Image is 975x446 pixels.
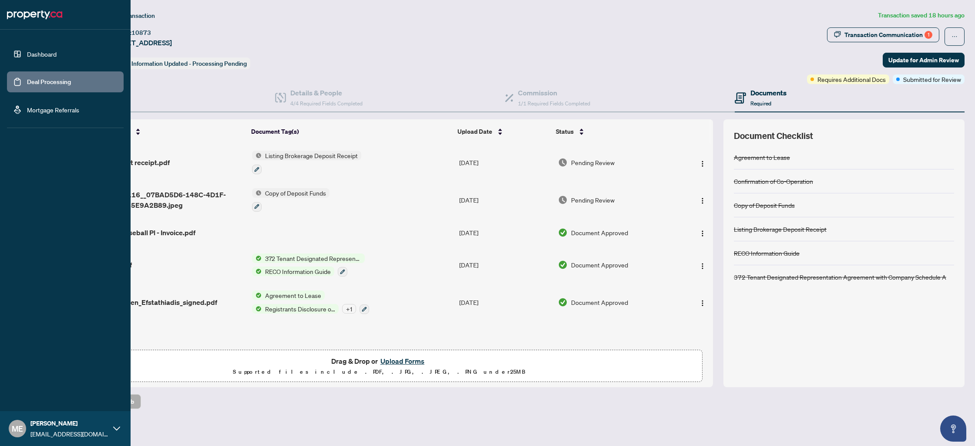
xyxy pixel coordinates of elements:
[844,28,932,42] div: Transaction Communication
[696,155,709,169] button: Logo
[262,267,334,276] span: RECO Information Guide
[248,119,454,144] th: Document Tag(s)
[252,267,262,276] img: Status Icon
[571,297,628,307] span: Document Approved
[252,188,329,212] button: Status IconCopy of Deposit Funds
[252,151,361,174] button: Status IconListing Brokerage Deposit Receipt
[12,422,23,435] span: ME
[30,429,109,439] span: [EMAIL_ADDRESS][DOMAIN_NAME]
[940,416,966,442] button: Open asap
[518,100,590,107] span: 1/1 Required Fields Completed
[699,160,706,167] img: Logo
[696,258,709,272] button: Logo
[571,158,615,167] span: Pending Review
[61,367,697,377] p: Supported files include .PDF, .JPG, .JPEG, .PNG under 25 MB
[454,119,552,144] th: Upload Date
[27,106,79,114] a: Mortgage Referrals
[27,50,57,58] a: Dashboard
[30,419,109,428] span: [PERSON_NAME]
[252,253,262,263] img: Status Icon
[571,195,615,205] span: Pending Review
[92,227,195,238] span: 411 - 15 Baseball Pl - Invoice.pdf
[456,144,555,181] td: [DATE]
[290,100,363,107] span: 4/4 Required Fields Completed
[252,151,262,160] img: Status Icon
[262,188,329,198] span: Copy of Deposit Funds
[556,127,574,136] span: Status
[456,219,555,247] td: [DATE]
[734,130,813,142] span: Document Checklist
[571,260,628,270] span: Document Approved
[925,31,932,39] div: 1
[108,57,250,69] div: Status:
[342,304,356,314] div: + 1
[571,228,628,237] span: Document Approved
[750,100,771,107] span: Required
[252,188,262,198] img: Status Icon
[817,74,886,84] span: Requires Additional Docs
[951,34,958,40] span: ellipsis
[734,152,790,162] div: Agreement to Lease
[734,272,946,282] div: 372 Tenant Designated Representation Agreement with Company Schedule A
[734,176,813,186] div: Confirmation of Co-Operation
[883,53,965,68] button: Update for Admin Review
[734,248,800,258] div: RECO Information Guide
[252,304,262,314] img: Status Icon
[734,200,795,210] div: Copy of Deposit Funds
[558,195,568,205] img: Document Status
[262,304,339,314] span: Registrants Disclosure of Interest
[903,74,961,84] span: Submitted for Review
[699,300,706,307] img: Logo
[699,230,706,237] img: Logo
[92,297,217,307] span: Offer_Stephen_Efstathiadis_signed.pdf
[696,295,709,309] button: Logo
[518,88,590,98] h4: Commission
[108,37,172,48] span: [STREET_ADDRESS]
[878,10,965,20] article: Transaction saved 18 hours ago
[89,119,248,144] th: (5) File Name
[456,181,555,219] td: [DATE]
[558,158,568,167] img: Document Status
[108,12,155,20] span: View Transaction
[252,291,262,300] img: Status Icon
[696,226,709,240] button: Logo
[558,228,568,237] img: Document Status
[888,53,959,67] span: Update for Admin Review
[331,355,427,367] span: Drag & Drop or
[131,29,151,37] span: 10873
[558,297,568,307] img: Document Status
[750,88,787,98] h4: Documents
[262,291,325,300] span: Agreement to Lease
[27,78,71,86] a: Deal Processing
[457,127,492,136] span: Upload Date
[56,350,702,382] span: Drag & Drop orUpload FormsSupported files include .PDF, .JPG, .JPEG, .PNG under25MB
[92,157,170,168] span: RAH deposit receipt.pdf
[252,253,365,277] button: Status Icon372 Tenant Designated Representation Agreement with Company Schedule AStatus IconRECO ...
[262,151,361,160] span: Listing Brokerage Deposit Receipt
[696,193,709,207] button: Logo
[558,260,568,270] img: Document Status
[131,60,247,68] span: Information Updated - Processing Pending
[252,291,369,314] button: Status IconAgreement to LeaseStatus IconRegistrants Disclosure of Interest+1
[699,263,706,270] img: Logo
[734,224,827,234] div: Listing Brokerage Deposit Receipt
[290,88,363,98] h4: Details & People
[699,197,706,204] img: Logo
[456,284,555,321] td: [DATE]
[262,253,365,263] span: 372 Tenant Designated Representation Agreement with Company Schedule A
[552,119,676,144] th: Status
[7,8,62,22] img: logo
[456,247,555,284] td: [DATE]
[378,355,427,367] button: Upload Forms
[92,189,245,210] span: 77913632116__07BAD5D6-148C-4D1F-A2EC-4E785E9A2B89.jpeg
[827,27,939,42] button: Transaction Communication1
